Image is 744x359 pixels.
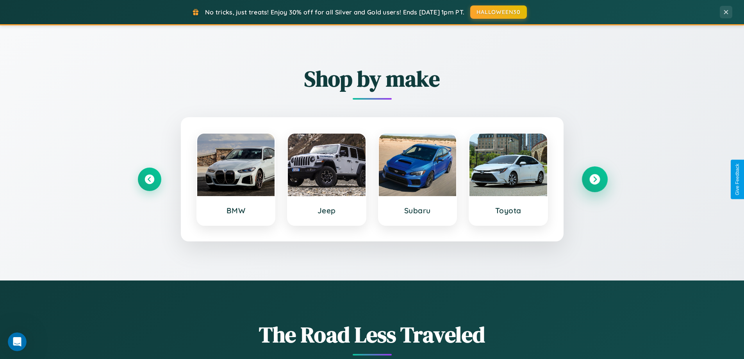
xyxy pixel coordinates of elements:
button: HALLOWEEN30 [470,5,527,19]
span: No tricks, just treats! Enjoy 30% off for all Silver and Gold users! Ends [DATE] 1pm PT. [205,8,464,16]
h1: The Road Less Traveled [138,320,607,350]
h3: BMW [205,206,267,215]
h3: Subaru [387,206,449,215]
h2: Shop by make [138,64,607,94]
iframe: Intercom live chat [8,332,27,351]
h3: Jeep [296,206,358,215]
h3: Toyota [477,206,539,215]
div: Give Feedback [735,164,740,195]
